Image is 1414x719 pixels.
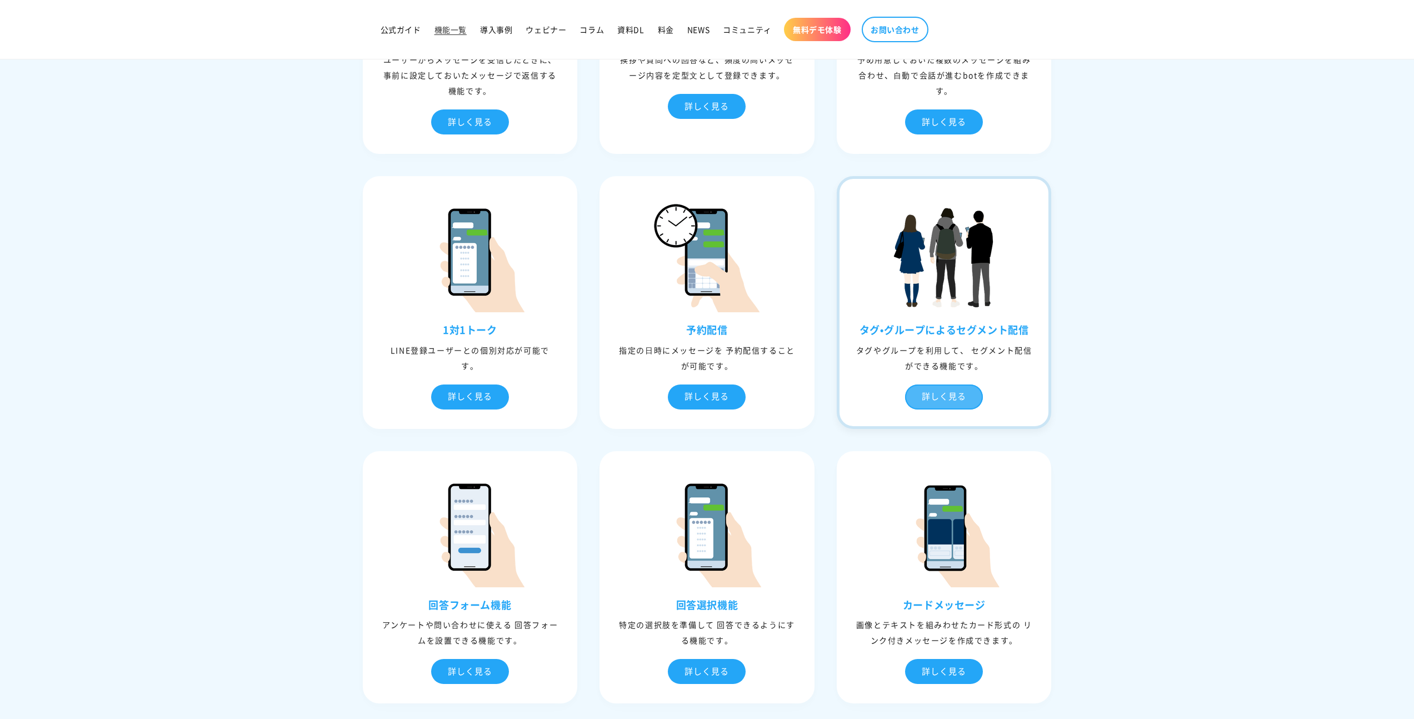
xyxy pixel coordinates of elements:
a: 料金 [651,18,681,41]
span: 資料DL [617,24,644,34]
span: 無料デモ体験 [793,24,842,34]
span: コミュニティ [723,24,772,34]
div: 予め⽤意しておいた複数のメッセージを組み合わせ、⾃動で会話が進むbotを作成できます。 [840,52,1049,98]
div: 詳しく見る [668,659,746,684]
a: お問い合わせ [862,17,928,42]
div: 詳しく見る [668,385,746,410]
span: 機能一覧 [434,24,467,34]
a: 資料DL [611,18,651,41]
a: 機能一覧 [428,18,473,41]
div: LINE登録ユーザーとの個別対応が可能です。 [366,342,575,373]
span: 導入事例 [480,24,512,34]
span: 料金 [658,24,674,34]
div: 詳しく見る [431,659,509,684]
div: タグやグループを利⽤して、 セグメント配信ができる機能です。 [840,342,1049,373]
img: 回答フォーム機能 [414,476,526,587]
div: 詳しく見る [668,94,746,119]
img: 1対1トーク [414,201,526,312]
div: アンケートや問い合わせに使える 回答フォームを設置できる機能です。 [366,617,575,648]
img: 予約配信 [651,201,762,312]
a: コミュニティ [716,18,778,41]
img: 回答選択機能 [651,476,762,587]
div: 詳しく見る [905,659,983,684]
h3: 回答選択機能 [602,598,812,611]
h3: タグ•グループによるセグメント配信 [840,323,1049,336]
img: タグ•グループによるセグメント配信 [888,201,1000,312]
a: 導入事例 [473,18,519,41]
div: 詳しく見る [431,109,509,134]
a: コラム [573,18,611,41]
a: 無料デモ体験 [784,18,851,41]
span: お問い合わせ [871,24,920,34]
a: ウェビナー [519,18,573,41]
h3: 予約配信 [602,323,812,336]
div: 挨拶や質問への回答など、頻度の⾼いメッセージ内容を定型⽂として登録できます。 [602,52,812,83]
div: 指定の⽇時にメッセージを 予約配信することが可能です。 [602,342,812,373]
div: 画像とテキストを組みわせたカード形式の リンク付きメッセージを作成できます。 [840,617,1049,648]
div: ユーザーからメッセージを受信したときに、事前に設定しておいたメッセージで返信する機能です。 [366,52,575,98]
span: ウェビナー [526,24,566,34]
span: NEWS [687,24,710,34]
h3: 回答フォーム機能 [366,598,575,611]
h3: カードメッセージ [840,598,1049,611]
span: コラム [579,24,604,34]
div: 特定の選択肢を準備して 回答できるようにする機能です。 [602,617,812,648]
span: 公式ガイド [381,24,421,34]
div: 詳しく見る [431,385,509,410]
a: 公式ガイド [374,18,428,41]
div: 詳しく見る [905,385,983,410]
div: 詳しく見る [905,109,983,134]
h3: 1対1トーク [366,323,575,336]
img: カードメッセージ [888,476,1000,587]
a: NEWS [681,18,716,41]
